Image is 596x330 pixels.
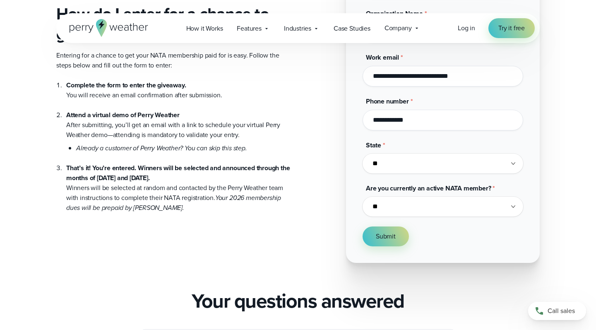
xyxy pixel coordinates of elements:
[66,80,186,90] strong: Complete the form to enter the giveaway.
[334,24,370,34] span: Case Studies
[66,100,291,153] li: After submitting, you’ll get an email with a link to schedule your virtual Perry Weather demo—att...
[366,96,409,106] span: Phone number
[366,53,399,62] span: Work email
[66,153,291,213] li: Winners will be selected at random and contacted by the Perry Weather team with instructions to c...
[376,231,396,241] span: Submit
[192,289,404,313] h2: Your questions answered
[488,18,535,38] a: Try it free
[237,24,262,34] span: Features
[66,163,290,183] strong: That’s it! You’re entered. Winners will be selected and announced through the months of [DATE] an...
[186,24,223,34] span: How it Works
[363,226,409,246] button: Submit
[366,9,423,18] span: Organization Name
[366,140,381,150] span: State
[366,183,491,193] span: Are you currently an active NATA member?
[76,143,247,153] em: Already a customer of Perry Weather? You can skip this step.
[498,23,525,33] span: Try it free
[327,20,377,37] a: Case Studies
[56,4,291,44] h3: How do I enter for a chance to get my membership paid for?
[179,20,230,37] a: How it Works
[548,306,575,316] span: Call sales
[56,51,291,70] p: Entering for a chance to get your NATA membership paid for is easy. Follow the steps below and fi...
[528,302,586,320] a: Call sales
[458,23,475,33] a: Log in
[66,110,180,120] strong: Attend a virtual demo of Perry Weather
[66,193,281,212] em: Your 2026 membership dues will be prepaid by [PERSON_NAME].
[284,24,311,34] span: Industries
[385,23,412,33] span: Company
[66,80,291,100] li: You will receive an email confirmation after submission.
